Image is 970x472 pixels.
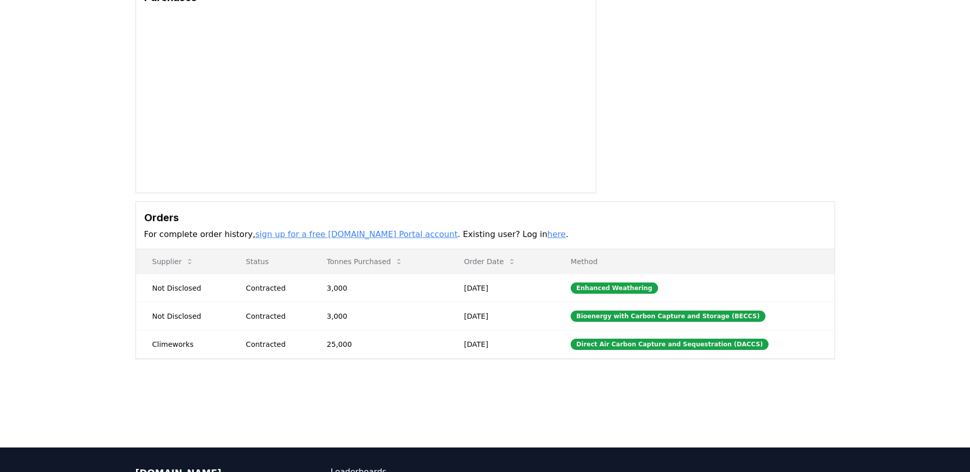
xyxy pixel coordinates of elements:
td: 3,000 [310,302,447,330]
div: Contracted [246,283,302,293]
td: Not Disclosed [136,274,230,302]
td: 25,000 [310,330,447,358]
div: Bioenergy with Carbon Capture and Storage (BECCS) [571,311,765,322]
td: [DATE] [448,274,555,302]
button: Tonnes Purchased [319,251,411,272]
p: Method [562,256,826,267]
a: sign up for a free [DOMAIN_NAME] Portal account [255,229,458,239]
p: For complete order history, . Existing user? Log in . [144,228,826,241]
div: Contracted [246,339,302,349]
div: Contracted [246,311,302,321]
a: here [547,229,566,239]
button: Supplier [144,251,202,272]
td: 3,000 [310,274,447,302]
td: Climeworks [136,330,230,358]
td: [DATE] [448,330,555,358]
div: Direct Air Carbon Capture and Sequestration (DACCS) [571,339,769,350]
td: [DATE] [448,302,555,330]
div: Enhanced Weathering [571,282,658,294]
button: Order Date [456,251,525,272]
td: Not Disclosed [136,302,230,330]
h3: Orders [144,210,826,225]
p: Status [238,256,302,267]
